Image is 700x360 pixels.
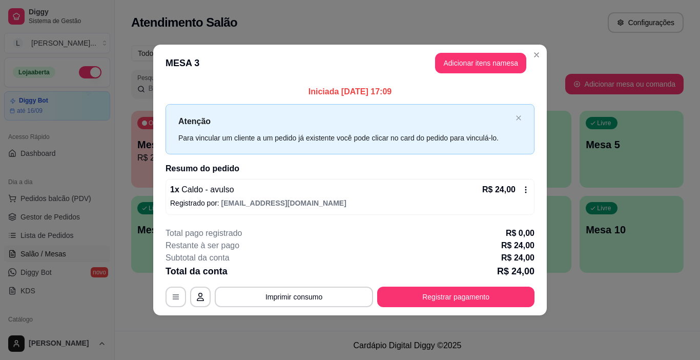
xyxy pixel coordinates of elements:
[482,184,516,196] p: R$ 24,00
[501,252,534,264] p: R$ 24,00
[221,199,346,207] span: [EMAIL_ADDRESS][DOMAIN_NAME]
[178,115,511,128] p: Atenção
[166,252,230,264] p: Subtotal da conta
[153,45,547,82] header: MESA 3
[170,184,234,196] p: 1 x
[497,264,534,278] p: R$ 24,00
[166,264,228,278] p: Total da conta
[179,185,234,194] span: Caldo - avulso
[501,239,534,252] p: R$ 24,00
[506,227,534,239] p: R$ 0,00
[516,115,522,122] button: close
[166,227,242,239] p: Total pago registrado
[178,132,511,144] div: Para vincular um cliente a um pedido já existente você pode clicar no card do pedido para vinculá...
[516,115,522,121] span: close
[215,287,373,307] button: Imprimir consumo
[435,53,526,73] button: Adicionar itens namesa
[166,239,239,252] p: Restante à ser pago
[377,287,534,307] button: Registrar pagamento
[528,47,545,63] button: Close
[166,86,534,98] p: Iniciada [DATE] 17:09
[166,163,534,175] h2: Resumo do pedido
[170,198,530,208] p: Registrado por:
